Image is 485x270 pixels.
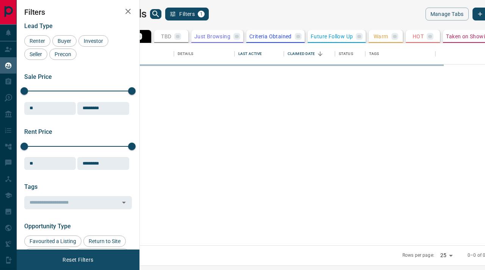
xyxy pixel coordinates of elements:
[161,34,171,39] p: TBD
[121,43,174,64] div: Name
[27,238,79,244] span: Favourited a Listing
[402,252,434,259] p: Rows per page:
[52,51,74,57] span: Precon
[24,49,47,60] div: Seller
[249,34,292,39] p: Criteria Obtained
[426,8,469,20] button: Manage Tabs
[119,197,129,208] button: Open
[24,35,50,47] div: Renter
[315,49,325,59] button: Sort
[86,238,123,244] span: Return to Site
[24,128,52,135] span: Rent Price
[194,34,230,39] p: Just Browsing
[165,8,209,20] button: Filters1
[24,223,71,230] span: Opportunity Type
[178,43,193,64] div: Details
[24,183,38,190] span: Tags
[235,43,284,64] div: Last Active
[52,35,77,47] div: Buyer
[174,43,235,64] div: Details
[199,11,204,17] span: 1
[27,51,45,57] span: Seller
[365,43,435,64] div: Tags
[83,235,126,247] div: Return to Site
[335,43,365,64] div: Status
[284,43,335,64] div: Claimed Date
[288,43,315,64] div: Claimed Date
[24,22,53,30] span: Lead Type
[413,34,424,39] p: HOT
[49,49,77,60] div: Precon
[150,9,161,19] button: search button
[369,43,379,64] div: Tags
[311,34,353,39] p: Future Follow Up
[24,235,81,247] div: Favourited a Listing
[374,34,388,39] p: Warm
[55,38,74,44] span: Buyer
[81,38,106,44] span: Investor
[58,253,98,266] button: Reset Filters
[437,250,455,261] div: 25
[24,73,52,80] span: Sale Price
[238,43,262,64] div: Last Active
[27,38,48,44] span: Renter
[24,8,132,17] h2: Filters
[78,35,108,47] div: Investor
[339,43,353,64] div: Status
